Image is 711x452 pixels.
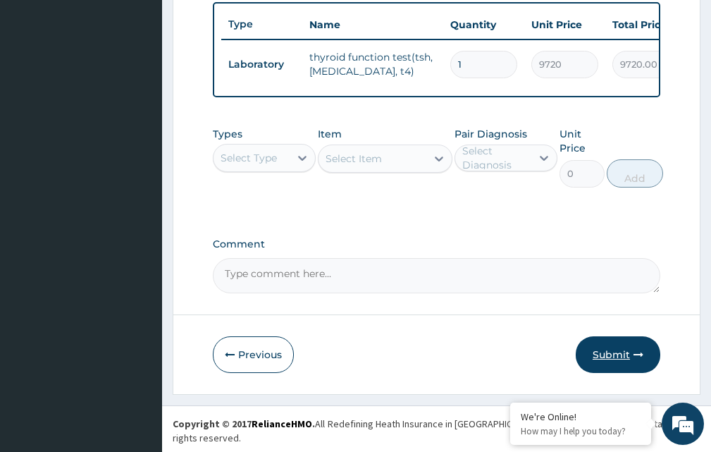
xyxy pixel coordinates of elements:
[302,11,443,39] th: Name
[73,79,237,97] div: Chat with us now
[328,417,700,431] div: Redefining Heath Insurance in [GEOGRAPHIC_DATA] using Telemedicine and Data Science!
[213,238,660,250] label: Comment
[26,71,57,106] img: d_794563401_company_1708531726252_794563401
[576,336,660,373] button: Submit
[252,417,312,430] a: RelianceHMO
[221,11,302,37] th: Type
[302,43,443,85] td: thyroid function test(tsh, [MEDICAL_DATA], t4)
[318,127,342,141] label: Item
[521,410,641,423] div: We're Online!
[443,11,524,39] th: Quantity
[607,159,663,188] button: Add
[221,51,302,78] td: Laboratory
[231,7,265,41] div: Minimize live chat window
[605,11,686,39] th: Total Price
[455,127,527,141] label: Pair Diagnosis
[559,127,604,155] label: Unit Price
[213,128,242,140] label: Types
[213,336,294,373] button: Previous
[82,136,194,279] span: We're online!
[524,11,605,39] th: Unit Price
[521,425,641,437] p: How may I help you today?
[7,302,268,351] textarea: Type your message and hit 'Enter'
[173,417,315,430] strong: Copyright © 2017 .
[221,151,277,165] div: Select Type
[462,144,530,172] div: Select Diagnosis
